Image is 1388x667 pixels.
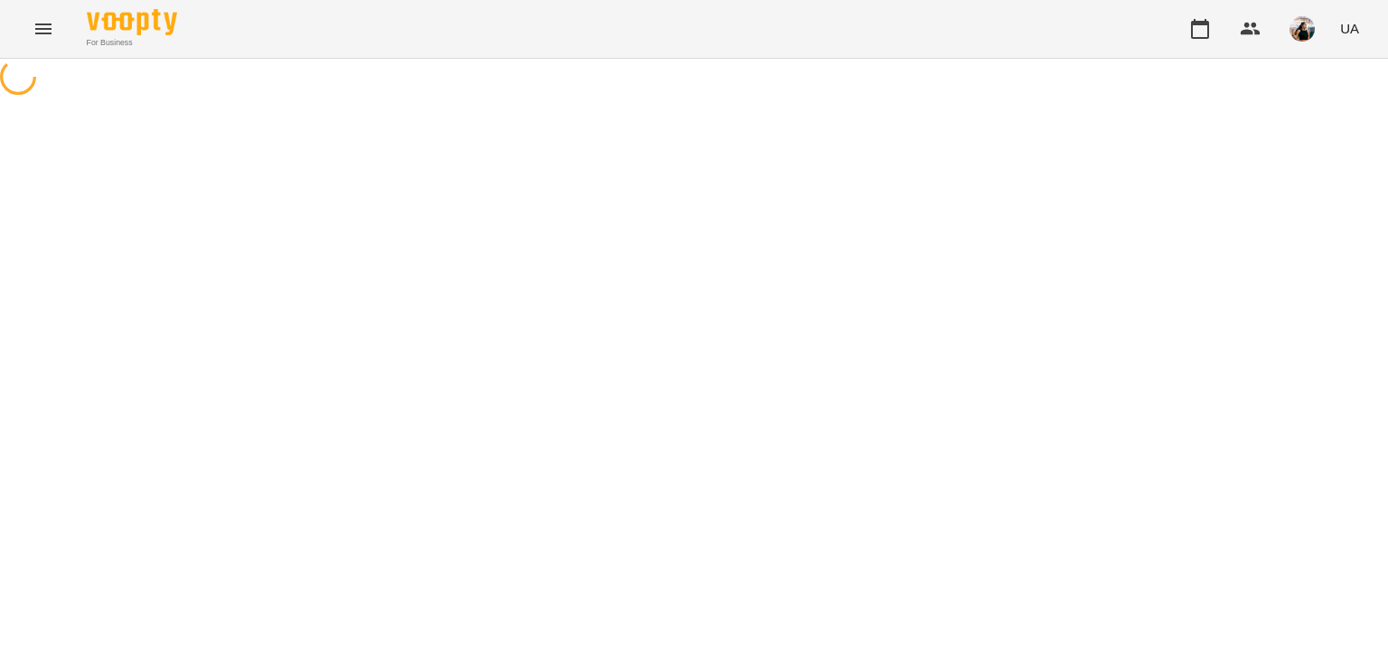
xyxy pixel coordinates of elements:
[1290,16,1315,42] img: f25c141d8d8634b2a8fce9f0d709f9df.jpg
[22,7,65,51] button: Menu
[87,9,177,35] img: Voopty Logo
[87,37,177,49] span: For Business
[1340,19,1359,38] span: UA
[1333,12,1366,45] button: UA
